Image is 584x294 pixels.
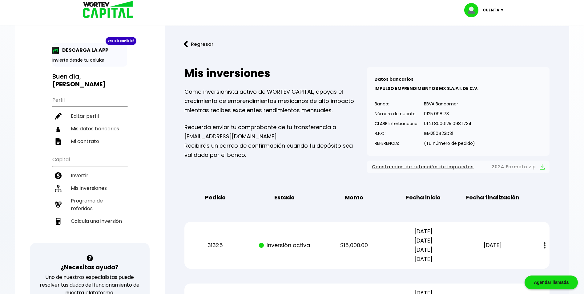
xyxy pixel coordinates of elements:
p: IEM250423D31 [424,129,475,138]
p: $15,000.00 [325,241,383,250]
span: Constancias de retención de impuestos [372,163,474,171]
b: Fecha inicio [406,193,441,202]
a: Programa de referidos [52,194,127,215]
button: Constancias de retención de impuestos2024 Formato zip [372,163,545,171]
h3: ¿Necesitas ayuda? [61,263,119,272]
button: Regresar [175,36,223,52]
a: Mis datos bancarios [52,122,127,135]
b: Datos bancarios [374,76,413,82]
img: datos-icon.10cf9172.svg [55,125,62,132]
img: profile-image [464,3,483,17]
p: Como inversionista activo de WORTEV CAPITAL, apoyas el crecimiento de emprendimientos mexicanos d... [184,87,367,115]
img: recomiendanos-icon.9b8e9327.svg [55,201,62,208]
p: 31325 [186,241,244,250]
b: Pedido [205,193,226,202]
p: REFERENCIA: [375,139,418,148]
b: [PERSON_NAME] [52,80,106,88]
p: Inversión activa [256,241,314,250]
img: editar-icon.952d3147.svg [55,113,62,120]
p: CLABE Interbancaria: [375,119,418,128]
b: Estado [274,193,295,202]
p: R.F.C.: [375,129,418,138]
p: 0125 098173 [424,109,475,118]
img: flecha izquierda [184,41,188,47]
p: 01 21 8000125 098 1734 [424,119,475,128]
a: Mi contrato [52,135,127,148]
p: Número de cuenta: [375,109,418,118]
b: Monto [345,193,363,202]
h3: Buen día, [52,73,127,88]
h2: Mis inversiones [184,67,367,80]
div: Agendar llamada [525,276,578,289]
a: Mis inversiones [52,182,127,194]
img: inversiones-icon.6695dc30.svg [55,185,62,192]
a: [EMAIL_ADDRESS][DOMAIN_NAME] [184,133,277,140]
a: Invertir [52,169,127,182]
b: IMPULSO EMPRENDIMEINTOS MX S.A.P.I. DE C.V. [374,85,478,92]
p: Recuerda enviar tu comprobante de tu transferencia a Recibirás un correo de confirmación cuando t... [184,123,367,160]
img: invertir-icon.b3b967d7.svg [55,172,62,179]
ul: Capital [52,153,127,243]
a: Editar perfil [52,110,127,122]
img: calculadora-icon.17d418c4.svg [55,218,62,225]
a: flecha izquierdaRegresar [175,36,559,52]
img: app-icon [52,47,59,54]
img: icon-down [499,9,508,11]
a: Calcula una inversión [52,215,127,227]
div: ¡Ya disponible! [106,37,136,45]
p: Invierte desde tu celular [52,57,127,63]
p: Cuenta [483,6,499,15]
p: [DATE] [464,241,522,250]
b: Fecha finalización [466,193,519,202]
p: (Tu número de pedido) [424,139,475,148]
img: contrato-icon.f2db500c.svg [55,138,62,145]
ul: Perfil [52,93,127,148]
p: DESCARGA LA APP [59,46,108,54]
p: Banco: [375,99,418,108]
p: BBVA Bancomer [424,99,475,108]
p: [DATE] [DATE] [DATE] [DATE] [394,227,453,264]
